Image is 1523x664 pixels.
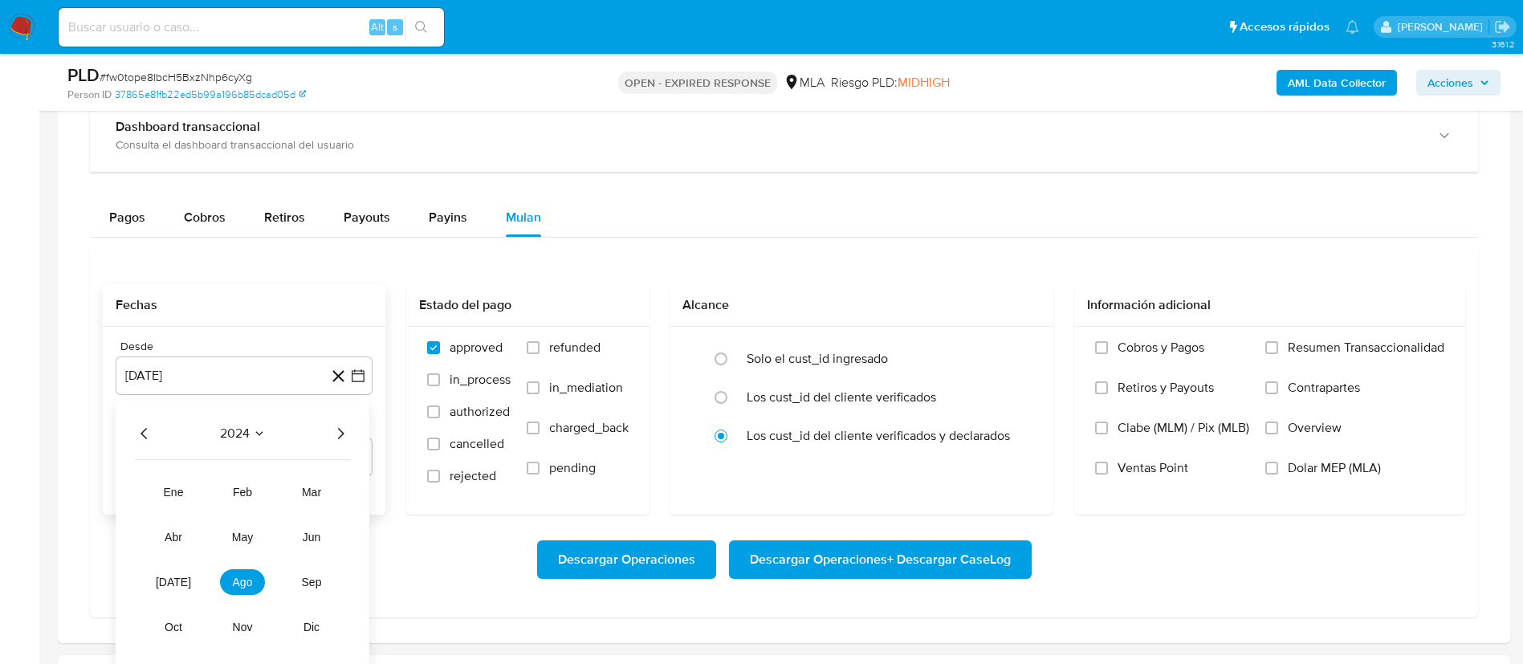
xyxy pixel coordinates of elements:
span: # fw0tope8lbcH5BxzNhp6cyXg [100,69,252,85]
a: Notificaciones [1346,20,1359,34]
span: Alt [371,19,384,35]
b: Person ID [67,88,112,102]
b: PLD [67,62,100,88]
span: Acciones [1427,70,1473,96]
div: MLA [784,74,825,92]
input: Buscar usuario o caso... [59,17,444,38]
p: maria.acosta@mercadolibre.com [1398,19,1488,35]
span: 3.161.2 [1492,38,1515,51]
p: OPEN - EXPIRED RESPONSE [618,71,777,94]
b: AML Data Collector [1288,70,1386,96]
span: MIDHIGH [898,73,950,92]
span: Riesgo PLD: [831,74,950,92]
span: Accesos rápidos [1240,18,1330,35]
button: Acciones [1416,70,1501,96]
button: search-icon [405,16,438,39]
a: 37865e81fb22ed5b99a196b85dcad05d [115,88,306,102]
button: AML Data Collector [1277,70,1397,96]
span: s [393,19,397,35]
a: Salir [1494,18,1511,35]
